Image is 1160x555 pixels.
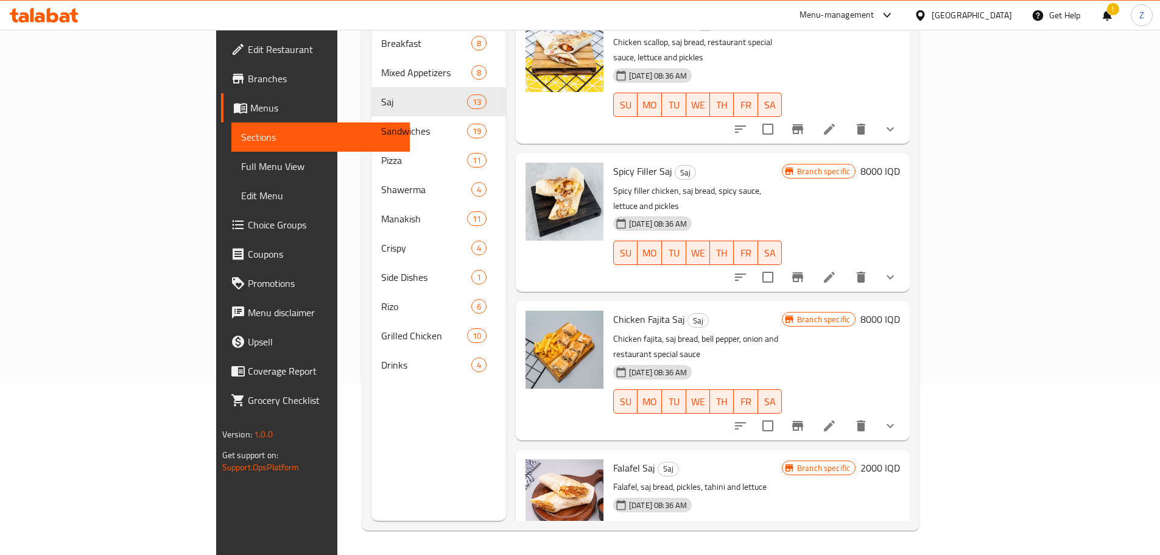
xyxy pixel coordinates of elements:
span: Full Menu View [241,159,400,174]
div: Pizza11 [371,146,506,175]
span: Falafel Saj [613,459,655,477]
span: TU [667,393,681,411]
span: MO [642,393,657,411]
button: WE [686,389,710,414]
button: Branch-specific-item [783,115,812,144]
span: WE [691,393,705,411]
span: [DATE] 08:36 AM [624,218,692,230]
button: SA [758,389,782,414]
div: Saj [675,165,696,180]
button: sort-choices [726,115,755,144]
div: Rizo6 [371,292,506,321]
h6: 8000 IQD [860,311,900,328]
button: sort-choices [726,263,755,292]
div: items [471,270,487,285]
span: Sections [241,130,400,144]
button: delete [846,263,876,292]
button: Branch-specific-item [783,411,812,440]
img: Spicy Filler Saj [526,163,603,241]
button: FR [734,93,758,117]
button: MO [638,241,662,265]
span: Edit Restaurant [248,42,400,57]
div: items [471,36,487,51]
span: FR [739,96,753,114]
div: Mixed Appetizers8 [371,58,506,87]
span: Branches [248,71,400,86]
div: items [471,241,487,255]
nav: Menu sections [371,24,506,384]
button: sort-choices [726,411,755,440]
button: SU [613,241,638,265]
img: Chicken Scallop Saj [526,14,603,92]
span: Branch specific [792,314,855,325]
div: items [467,153,487,168]
span: Mixed Appetizers [381,65,471,80]
span: MO [642,244,657,262]
span: Saj [688,314,708,328]
button: SU [613,93,638,117]
span: Crispy [381,241,471,255]
button: TU [662,389,686,414]
span: Manakish [381,211,467,226]
button: show more [876,263,905,292]
span: SA [763,244,777,262]
span: Edit Menu [241,188,400,203]
span: 8 [472,67,486,79]
button: show more [876,411,905,440]
span: Pizza [381,153,467,168]
a: Edit menu item [822,419,837,433]
button: Branch-specific-item [783,263,812,292]
span: Promotions [248,276,400,291]
span: Breakfast [381,36,471,51]
button: show more [876,115,905,144]
span: Sandwiches [381,124,467,138]
span: 4 [472,359,486,371]
div: Drinks [381,358,471,372]
div: Manakish11 [371,204,506,233]
div: Saj [687,313,709,328]
div: items [471,358,487,372]
span: 11 [468,213,486,225]
svg: Show Choices [883,122,898,136]
div: Sandwiches19 [371,116,506,146]
a: Upsell [221,327,410,356]
button: WE [686,241,710,265]
div: items [467,328,487,343]
span: TU [667,96,681,114]
h6: 8000 IQD [860,163,900,180]
span: [DATE] 08:36 AM [624,367,692,378]
div: Menu-management [800,8,874,23]
a: Edit Menu [231,181,410,210]
div: Shawerma4 [371,175,506,204]
span: Upsell [248,334,400,349]
svg: Show Choices [883,419,898,433]
span: Grilled Chicken [381,328,467,343]
div: items [471,182,487,197]
a: Full Menu View [231,152,410,181]
span: SA [763,393,777,411]
div: [GEOGRAPHIC_DATA] [932,9,1012,22]
span: Rizo [381,299,471,314]
button: MO [638,389,662,414]
h6: 6000 IQD [860,14,900,31]
a: Edit menu item [822,270,837,285]
button: FR [734,389,758,414]
span: MO [642,96,657,114]
span: Choice Groups [248,217,400,232]
span: Get support on: [222,447,278,463]
a: Choice Groups [221,210,410,239]
img: Chicken Fajita Saj [526,311,603,389]
button: TU [662,93,686,117]
div: Saj13 [371,87,506,116]
span: Saj [675,166,695,180]
span: Branch specific [792,462,855,474]
span: 10 [468,330,486,342]
span: Select to update [755,264,781,290]
button: MO [638,93,662,117]
button: SA [758,241,782,265]
button: TH [710,389,734,414]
